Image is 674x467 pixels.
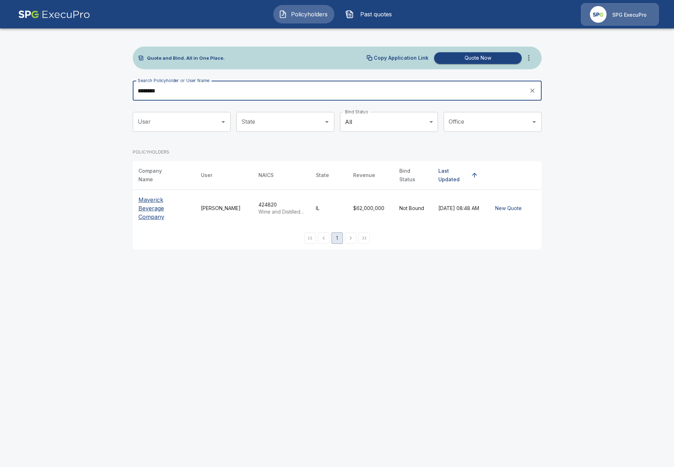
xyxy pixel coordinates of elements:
button: clear search [527,85,538,96]
td: Not Bound [394,190,433,227]
img: Agency Icon [590,6,607,23]
button: Open [322,117,332,127]
div: NAICS [258,171,274,179]
img: AA Logo [18,3,90,26]
div: [PERSON_NAME] [201,205,247,212]
div: Revenue [353,171,375,179]
a: Agency IconSPG ExecuPro [581,3,659,26]
span: Past quotes [357,10,396,18]
label: Search Policyholder or User Name [138,77,209,84]
p: Copy Application Link [374,55,428,60]
img: Policyholders Icon [279,10,287,18]
p: Quote and Bind. All in One Place. [147,56,225,60]
p: Maverick Beverage Company [138,195,190,221]
button: page 1 [331,232,343,244]
label: Bind Status [345,109,368,115]
div: Last Updated [438,167,468,184]
td: [DATE] 08:48 AM [433,190,487,227]
button: Quote Now [434,52,522,64]
p: POLICYHOLDERS [133,149,169,155]
td: IL [310,190,347,227]
div: Company Name [138,167,177,184]
th: Bind Status [394,161,433,190]
div: 424820 [258,201,305,215]
nav: pagination navigation [303,232,371,244]
button: more [522,51,536,65]
span: Policyholders [290,10,329,18]
button: Policyholders IconPolicyholders [273,5,334,23]
p: Wine and Distilled Alcoholic Beverage Merchant Wholesalers [258,208,305,215]
button: Open [529,117,539,127]
button: Past quotes IconPast quotes [340,5,401,23]
img: Past quotes Icon [345,10,354,18]
div: User [201,171,212,179]
p: SPG ExecuPro [612,11,647,18]
td: $62,000,000 [347,190,394,227]
button: New Quote [492,202,525,215]
div: State [316,171,329,179]
button: Open [218,117,228,127]
div: All [340,112,438,132]
table: simple table [133,161,542,227]
a: Quote Now [431,52,522,64]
